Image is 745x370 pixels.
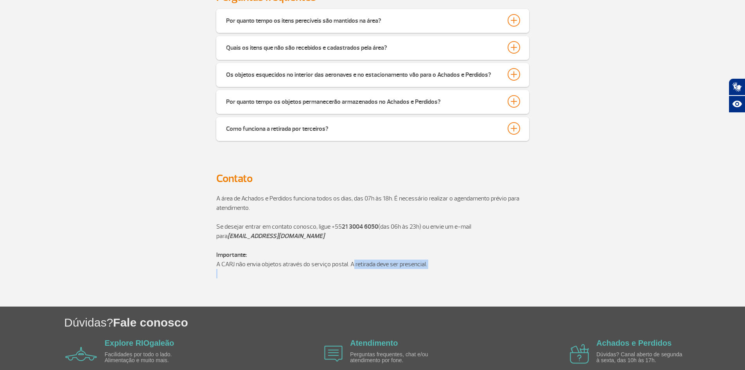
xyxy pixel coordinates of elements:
[596,352,686,364] p: Dúvidas? Canal aberto de segunda à sexta, das 10h às 17h.
[226,68,520,81] button: Os objetos esquecidos no interior das aeronaves e no estacionamento vão para o Achados e Perdidos?
[113,316,188,329] span: Fale conosco
[216,251,247,259] strong: Importante:
[226,14,381,25] div: Por quanto tempo os itens perecíveis são mantidos na área?
[729,96,745,113] button: Abrir recursos assistivos.
[226,122,520,135] button: Como funciona a retirada por terceiros?
[226,68,491,79] div: Os objetos esquecidos no interior das aeronaves e no estacionamento vão para o Achados e Perdidos?
[228,232,325,240] strong: [EMAIL_ADDRESS][DOMAIN_NAME]
[216,194,529,213] p: A área de Achados e Perdidos funciona todos os dias, das 07h às 18h. É necessário realizar o agen...
[596,339,671,347] a: Achados e Perdidos
[64,314,745,330] h1: Dúvidas?
[105,352,195,364] p: Facilidades por todo o lado. Alimentação e muito mais.
[105,339,174,347] a: Explore RIOgaleão
[350,339,398,347] a: Atendimento
[729,78,745,96] button: Abrir tradutor de língua de sinais.
[570,344,589,364] img: airplane icon
[216,222,529,241] p: Se desejar entrar em contato conosco, ligue +55 (das 06h às 23h) ou envie um e-mail para
[324,346,343,362] img: airplane icon
[226,122,329,133] div: Como funciona a retirada por terceiros?
[729,78,745,113] div: Plugin de acessibilidade da Hand Talk.
[65,347,97,361] img: airplane icon
[226,95,520,108] button: Por quanto tempo os objetos permanecerão armazenados no Achados e Perdidos?
[216,173,529,184] h3: Contato
[226,41,520,54] button: Quais os itens que não são recebidos e cadastrados pela área?
[226,41,387,52] div: Quais os itens que não são recebidos e cadastrados pela área?
[226,95,441,106] div: Por quanto tempo os objetos permanecerão armazenados no Achados e Perdidos?
[226,14,520,27] button: Por quanto tempo os itens perecíveis são mantidos na área?
[216,250,529,269] p: A CARJ não envia objetos através do serviço postal. A retirada deve ser presencial.
[350,352,440,364] p: Perguntas frequentes, chat e/ou atendimento por fone.
[342,223,378,231] strong: 21 3004 6050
